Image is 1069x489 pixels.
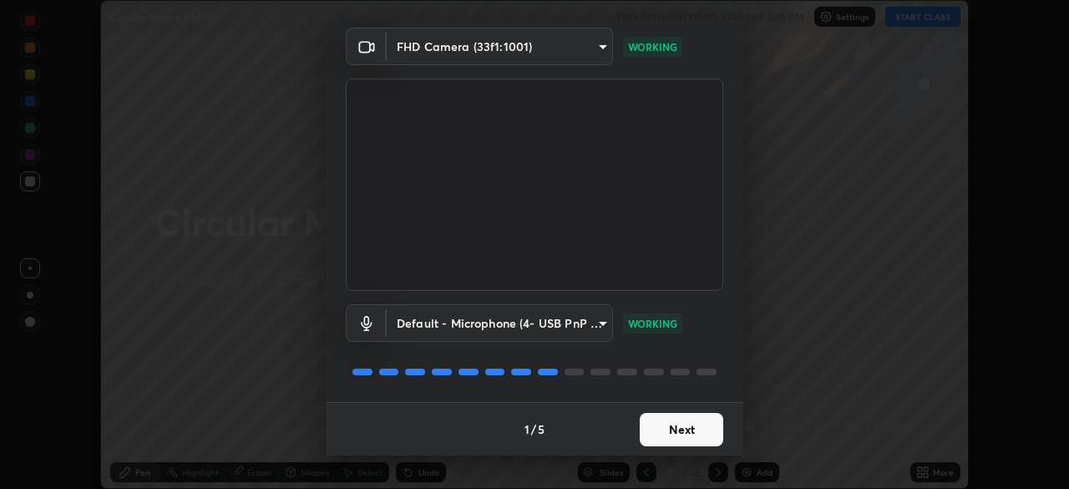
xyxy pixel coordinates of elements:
p: WORKING [628,39,677,54]
p: WORKING [628,316,677,331]
h4: 5 [538,420,545,438]
h4: 1 [524,420,529,438]
div: FHD Camera (33f1:1001) [387,304,613,342]
h4: / [531,420,536,438]
div: FHD Camera (33f1:1001) [387,28,613,65]
button: Next [640,413,723,446]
